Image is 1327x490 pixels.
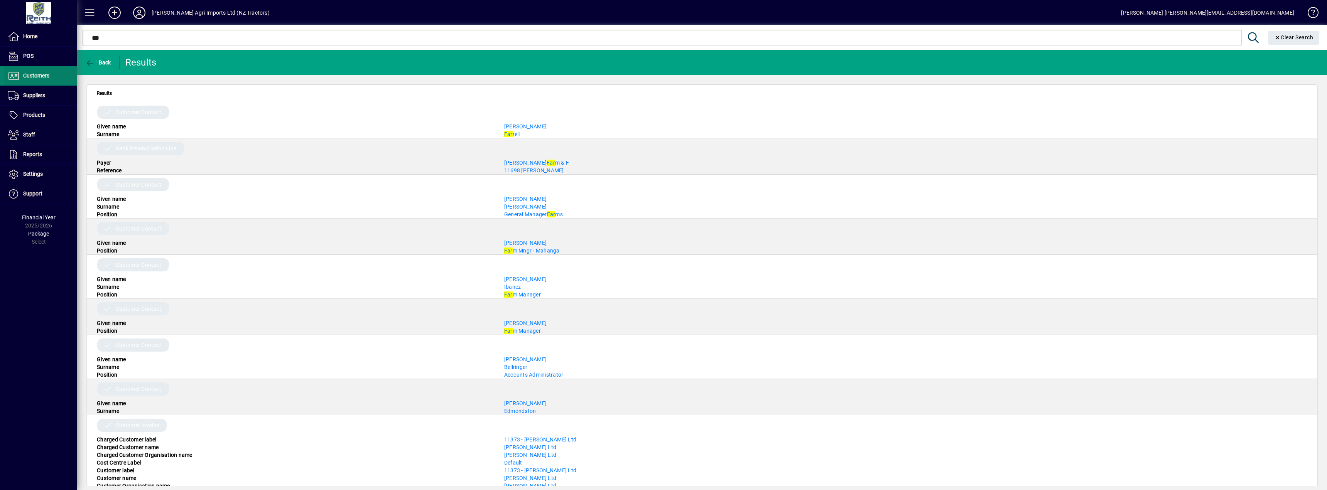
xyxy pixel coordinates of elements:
[504,123,547,130] a: [PERSON_NAME]
[91,283,498,291] div: Surname
[504,211,563,217] span: General Manager ms
[504,400,547,406] a: [PERSON_NAME]
[504,167,564,173] a: 11698 [PERSON_NAME]
[504,276,547,282] a: [PERSON_NAME]
[504,131,513,137] em: Far
[91,355,498,363] div: Given name
[102,6,127,20] button: Add
[504,204,547,210] a: [PERSON_NAME]
[4,86,77,105] a: Suppliers
[504,240,547,246] a: [PERSON_NAME]
[91,327,498,335] div: Position
[504,364,528,370] a: Bellringer
[116,341,161,349] span: Customer Contact
[504,248,560,254] a: Farm Mngr - Mahanga
[504,328,513,334] em: Far
[23,131,35,138] span: Staff
[22,214,56,221] span: Financial Year
[504,452,556,458] span: [PERSON_NAME] Ltd
[91,459,498,466] div: Cost Centre Label
[504,328,541,334] a: Farm Manager
[91,275,498,283] div: Given name
[77,56,120,69] app-page-header-button: Back
[23,92,45,98] span: Suppliers
[504,196,547,202] a: [PERSON_NAME]
[152,7,270,19] div: [PERSON_NAME] Agri-Imports Ltd (NZ Tractors)
[504,160,569,166] a: [PERSON_NAME]Farm & F
[91,466,498,474] div: Customer label
[504,320,547,326] a: [PERSON_NAME]
[1302,2,1317,27] a: Knowledge Base
[4,184,77,204] a: Support
[504,467,576,473] a: 11373 - [PERSON_NAME] Ltd
[1274,34,1313,40] span: Clear Search
[91,407,498,415] div: Surname
[116,181,161,189] span: Customer Contact
[91,130,498,138] div: Surname
[4,106,77,125] a: Products
[91,210,498,218] div: Position
[91,363,498,371] div: Surname
[116,305,161,313] span: Customer Contact
[504,356,547,362] a: [PERSON_NAME]
[504,483,556,489] a: [PERSON_NAME] Ltd
[127,6,152,20] button: Profile
[97,89,112,98] span: Results
[4,165,77,184] a: Settings
[116,261,161,269] span: Customer Contact
[23,53,34,59] span: POS
[504,372,564,378] a: Accounts Administrator
[504,131,520,137] span: rell
[23,190,42,197] span: Support
[91,167,498,174] div: Reference
[4,66,77,86] a: Customers
[23,151,42,157] span: Reports
[1121,7,1294,19] div: [PERSON_NAME] [PERSON_NAME][EMAIL_ADDRESS][DOMAIN_NAME]
[116,145,176,152] span: Bank Reconciliation Line
[125,56,158,69] div: Results
[504,444,556,450] a: [PERSON_NAME] Ltd
[504,460,522,466] a: Default
[504,284,521,290] span: Ibanez
[504,291,513,298] em: Far
[547,160,555,166] em: Far
[504,248,560,254] span: m Mngr - Mahanga
[91,436,498,443] div: Charged Customer label
[23,171,43,177] span: Settings
[91,247,498,254] div: Position
[504,436,576,443] span: 11373 - [PERSON_NAME] Ltd
[91,474,498,482] div: Customer name
[547,211,555,217] em: Far
[504,408,536,414] a: Edmondston
[4,145,77,164] a: Reports
[91,195,498,203] div: Given name
[504,475,556,481] span: [PERSON_NAME] Ltd
[116,108,161,116] span: Customer Contact
[91,319,498,327] div: Given name
[504,131,520,137] a: Farrell
[91,482,498,490] div: Customer Organisation name
[91,291,498,298] div: Position
[23,112,45,118] span: Products
[91,451,498,459] div: Charged Customer Organisation name
[116,385,161,393] span: Customer Contact
[91,399,498,407] div: Given name
[116,225,161,232] span: Customer Contact
[1268,31,1320,45] button: Clear
[83,56,113,69] button: Back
